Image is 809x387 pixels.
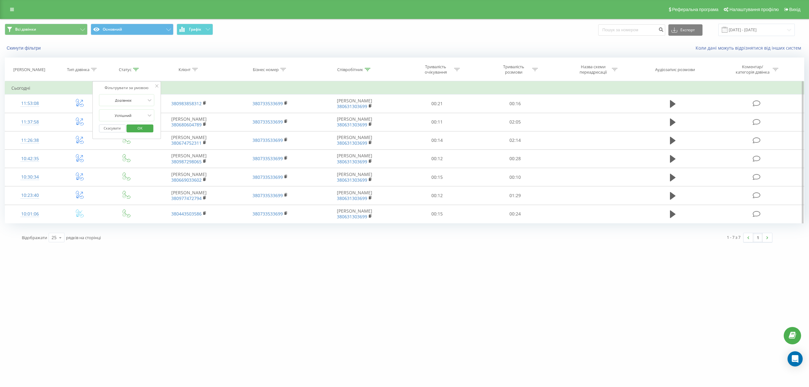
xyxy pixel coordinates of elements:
[11,134,49,147] div: 11:26:38
[476,94,554,113] td: 00:16
[91,24,173,35] button: Основний
[171,211,202,217] a: 380443503586
[119,67,131,72] div: Статус
[696,45,804,51] a: Коли дані можуть відрізнятися вiд інших систем
[788,351,803,366] div: Open Intercom Messenger
[22,235,47,240] span: Відображати
[11,116,49,128] div: 11:37:58
[476,131,554,149] td: 02:14
[149,168,230,186] td: [PERSON_NAME]
[398,205,476,223] td: 00:15
[149,149,230,168] td: [PERSON_NAME]
[5,24,88,35] button: Всі дзвінки
[598,24,665,36] input: Пошук за номером
[253,67,279,72] div: Бізнес номер
[337,177,367,183] a: 380631303699
[398,186,476,205] td: 00:12
[99,124,126,132] button: Скасувати
[311,94,398,113] td: [PERSON_NAME]
[11,153,49,165] div: 10:42:35
[476,149,554,168] td: 00:28
[99,85,155,91] div: Фільтрувати за умовою
[668,24,703,36] button: Експорт
[11,97,49,110] div: 11:53:08
[476,113,554,131] td: 02:05
[252,155,283,161] a: 380733533699
[419,64,453,75] div: Тривалість очікування
[398,168,476,186] td: 00:15
[52,234,57,241] div: 25
[171,140,202,146] a: 380674752311
[311,149,398,168] td: [PERSON_NAME]
[252,137,283,143] a: 380733533699
[252,119,283,125] a: 380733533699
[15,27,36,32] span: Всі дзвінки
[149,186,230,205] td: [PERSON_NAME]
[171,195,202,201] a: 380977472794
[149,113,230,131] td: [PERSON_NAME]
[497,64,531,75] div: Тривалість розмови
[311,168,398,186] td: [PERSON_NAME]
[311,131,398,149] td: [PERSON_NAME]
[734,64,771,75] div: Коментар/категорія дзвінка
[5,82,804,94] td: Сьогодні
[789,7,800,12] span: Вихід
[398,149,476,168] td: 00:12
[311,205,398,223] td: [PERSON_NAME]
[11,171,49,183] div: 10:30:34
[576,64,610,75] div: Назва схеми переадресації
[252,100,283,106] a: 380733533699
[337,140,367,146] a: 380631303699
[66,235,101,240] span: рядків на сторінці
[177,24,213,35] button: Графік
[476,168,554,186] td: 00:10
[179,67,191,72] div: Клієнт
[311,186,398,205] td: [PERSON_NAME]
[398,113,476,131] td: 00:11
[5,45,44,51] button: Скинути фільтри
[398,131,476,149] td: 00:14
[753,233,763,242] a: 1
[171,100,202,106] a: 380983858312
[171,177,202,183] a: 380669033602
[252,192,283,198] a: 380733533699
[311,113,398,131] td: [PERSON_NAME]
[11,208,49,220] div: 10:01:06
[337,122,367,128] a: 380631303699
[171,122,202,128] a: 380680604789
[729,7,779,12] span: Налаштування профілю
[171,159,202,165] a: 380987298065
[727,234,740,240] div: 1 - 7 з 7
[337,103,367,109] a: 380631303699
[149,131,230,149] td: [PERSON_NAME]
[11,189,49,202] div: 10:23:40
[252,211,283,217] a: 380733533699
[476,186,554,205] td: 01:29
[655,67,695,72] div: Аудіозапис розмови
[398,94,476,113] td: 00:21
[337,214,367,220] a: 380631303699
[337,195,367,201] a: 380631303699
[337,67,363,72] div: Співробітник
[337,159,367,165] a: 380631303699
[13,67,45,72] div: [PERSON_NAME]
[476,205,554,223] td: 00:24
[131,123,149,133] span: OK
[67,67,89,72] div: Тип дзвінка
[252,174,283,180] a: 380733533699
[127,124,154,132] button: OK
[672,7,719,12] span: Реферальна програма
[189,27,201,32] span: Графік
